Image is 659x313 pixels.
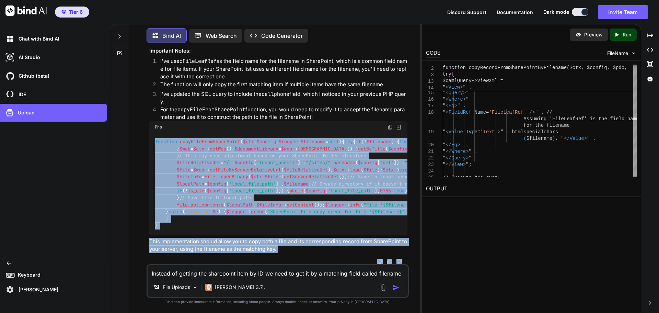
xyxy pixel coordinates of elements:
[284,181,309,187] span: $filename
[383,167,394,173] span: $ctx
[356,139,361,145] span: if
[160,90,407,106] p: I've updated the SQL query to include the field, which I noticed in your previous PHP query.
[480,129,497,135] span: 'Text'
[261,32,303,40] p: Code Generator
[147,299,409,304] p: Bind can provide inaccurate information, including about people. Always double-check its answers....
[466,129,477,135] span: Type
[69,9,83,15] span: Tier 6
[607,50,628,57] span: FileName
[451,142,457,148] span: Eq
[400,139,413,145] span: throw
[446,103,448,109] span: <
[257,139,276,145] span: $config
[426,142,434,148] div: 20
[256,202,281,208] span: $fileInfo
[500,129,558,135] span: " . htmlspecialchars
[333,160,355,166] span: basename
[460,85,463,90] span: >
[587,136,596,141] span: " .
[16,91,26,98] p: IDE
[570,136,584,141] span: Value
[380,188,391,194] span: 0755
[523,136,526,141] span: (
[177,174,201,180] span: $fileInfo
[61,10,66,14] img: premium
[350,174,413,180] span: // Save to local server
[358,146,385,152] span: getByTitle
[463,90,466,96] span: >
[55,7,89,18] button: premiumTier 6
[363,167,377,173] span: $file
[210,167,281,173] span: getFileByServerRelativeUrl
[443,142,446,148] span: "
[350,202,361,208] span: info
[447,9,486,16] button: Discord Support
[466,90,474,96] span: " .
[160,106,407,121] p: For the function, you would need to modify it to accept the filename parameter and use it to cons...
[469,155,477,161] span: " .
[446,162,451,167] span: </
[4,70,16,82] img: githubDark
[426,103,434,109] div: 17
[177,153,366,159] span: // This may need adjustment based on your SharePoint folder structure
[451,71,454,77] span: {
[489,110,526,115] span: 'FileLeafRef'
[443,129,446,135] span: "
[15,271,41,278] p: Keyboard
[426,65,434,72] span: 2
[251,209,265,215] span: error
[262,91,289,98] code: cellphone
[243,139,339,145] span: , , , =
[325,202,344,208] span: $logger
[598,5,648,19] button: Invite Team
[426,72,434,78] span: 3
[449,110,472,115] span: FieldRef
[584,31,603,38] p: Preview
[367,139,391,145] span: $filename
[333,167,344,173] span: $ctx
[298,146,347,152] span: [DEMOGRAPHIC_DATA]
[552,136,555,141] span: )
[426,148,434,155] div: 21
[177,160,221,166] span: $fileRelativeUrl
[486,110,489,115] span: =
[564,136,570,141] span: </
[229,181,276,187] span: 'local_file_path'
[388,146,407,152] span: $config
[204,174,215,180] span: File
[529,110,535,115] span: />
[569,65,627,70] span: $ctx, $config, $pdo,
[526,136,552,141] span: $filename
[180,195,251,201] span: // Save file to local path
[584,136,587,141] span: >
[284,167,328,173] span: $fileRelativeUrl
[287,202,314,208] span: getContent
[463,97,466,102] span: >
[183,58,217,65] code: FileLeafRef
[160,81,407,89] p: The function will only copy the first matching item if multiple items have the same filename.
[177,188,182,194] span: if
[180,146,190,152] span: $web
[451,155,466,161] span: Query
[396,124,402,130] img: Open in Browser
[457,103,466,109] span: " .
[155,138,613,229] code: { { (! ) { ( ); } = -> (); = -> ()-> ( [ ]); = . [ ] . . ( [ ]) . . [ ] . . ; = -> ( ); -> ( ); -...
[443,155,446,161] span: "
[623,31,631,38] p: Run
[497,9,533,15] span: Documentation
[328,188,374,194] span: 'local_file_path'
[446,149,451,154] span: </
[223,160,232,166] span: "/"
[328,139,339,145] span: null
[443,97,446,102] span: "
[575,32,581,38] img: preview
[177,167,190,173] span: $file
[460,142,469,148] span: " .
[177,181,204,187] span: $localPath
[289,188,303,194] span: mkdir
[446,85,448,90] span: <
[256,160,298,166] span: 'tenant_prefix'
[207,188,226,194] span: $config
[399,167,432,173] span: executeQuery
[443,175,500,180] span: // Execute the query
